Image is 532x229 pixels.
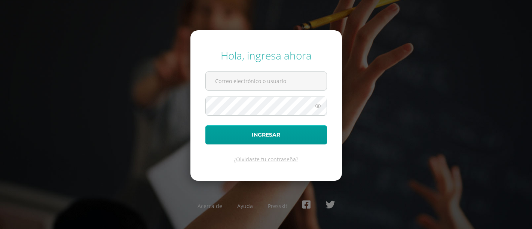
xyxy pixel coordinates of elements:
input: Correo electrónico o usuario [206,72,327,90]
a: Ayuda [237,202,253,210]
a: ¿Olvidaste tu contraseña? [234,156,298,163]
div: Hola, ingresa ahora [205,48,327,62]
a: Presskit [268,202,287,210]
button: Ingresar [205,125,327,144]
a: Acerca de [198,202,222,210]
